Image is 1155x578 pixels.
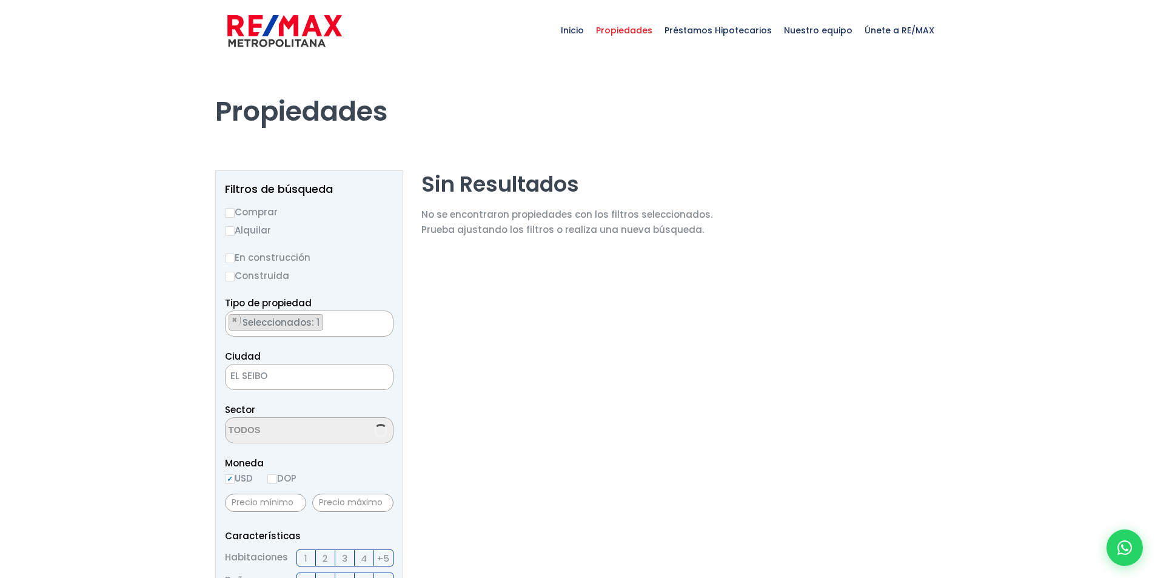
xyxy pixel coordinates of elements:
[363,368,381,387] button: Remove all items
[225,183,393,195] h2: Filtros de búsqueda
[226,418,343,444] textarea: Search
[232,315,238,326] span: ×
[225,364,393,390] span: EL SEIBO
[225,471,253,486] label: USD
[421,170,712,198] h2: Sin Resultados
[225,474,235,484] input: USD
[229,314,323,331] li: LOCAL COMERCIAL
[658,12,778,49] span: Préstamos Hipotecarios
[226,311,232,337] textarea: Search
[377,551,389,566] span: +5
[225,250,393,265] label: En construcción
[225,528,393,543] p: Características
[225,254,235,263] input: En construcción
[225,226,235,236] input: Alquilar
[225,403,255,416] span: Sector
[555,12,590,49] span: Inicio
[421,207,712,237] p: No se encontraron propiedades con los filtros seleccionados. Prueba ajustando los filtros o reali...
[342,551,347,566] span: 3
[323,551,327,566] span: 2
[225,223,393,238] label: Alquilar
[225,208,235,218] input: Comprar
[267,474,277,484] input: DOP
[859,12,940,49] span: Únete a RE/MAX
[304,551,307,566] span: 1
[225,268,393,283] label: Construida
[225,272,235,281] input: Construida
[225,494,306,512] input: Precio mínimo
[225,455,393,471] span: Moneda
[226,368,363,385] span: EL SEIBO
[227,13,342,49] img: remax-metropolitana-logo
[215,61,940,128] h1: Propiedades
[380,314,387,326] button: Remove all items
[312,494,393,512] input: Precio máximo
[225,350,261,363] span: Ciudad
[225,204,393,220] label: Comprar
[590,12,658,49] span: Propiedades
[267,471,296,486] label: DOP
[375,372,381,383] span: ×
[229,315,241,326] button: Remove item
[361,551,367,566] span: 4
[225,549,288,566] span: Habitaciones
[778,12,859,49] span: Nuestro equipo
[225,297,312,309] span: Tipo de propiedad
[380,315,386,326] span: ×
[241,316,323,329] span: Seleccionados: 1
